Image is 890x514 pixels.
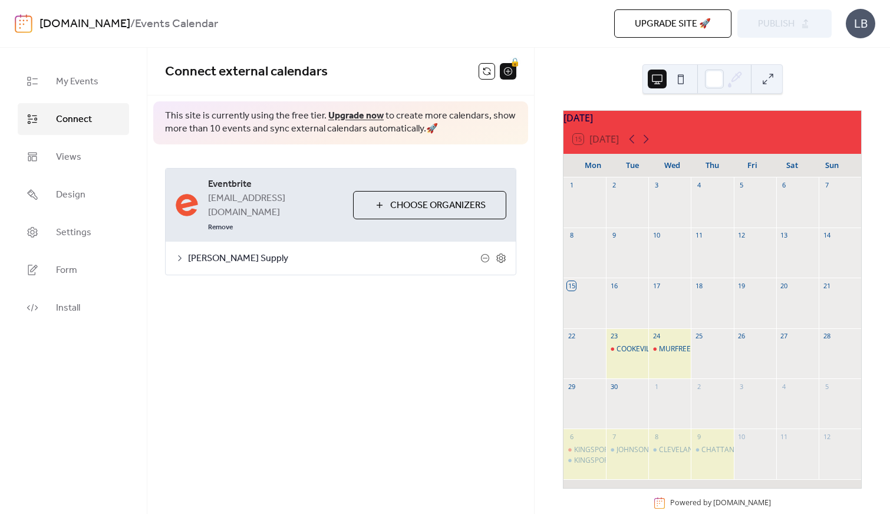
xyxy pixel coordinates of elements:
[652,432,661,441] div: 8
[165,59,328,85] span: Connect external calendars
[130,13,135,35] b: /
[18,292,129,324] a: Install
[737,181,746,190] div: 5
[822,332,831,341] div: 28
[822,231,831,240] div: 14
[390,199,486,213] span: Choose Organizers
[56,226,91,240] span: Settings
[563,111,861,125] div: [DATE]
[694,332,703,341] div: 25
[574,456,719,466] div: KINGSPORT CUSTOMER APPRECIATION DAY
[737,382,746,391] div: 3
[693,154,733,177] div: Thu
[694,432,703,441] div: 9
[691,445,733,455] div: CHATTANOOGA CUSTOMER APPRECIATION DAY
[328,107,384,125] a: Upgrade now
[353,191,506,219] button: Choose Organizers
[208,223,233,232] span: Remove
[822,382,831,391] div: 5
[846,9,875,38] div: LB
[652,332,661,341] div: 24
[648,344,691,354] div: MURFREESBORO GREE TRAINING CLASS
[812,154,852,177] div: Sun
[732,154,772,177] div: Fri
[780,382,789,391] div: 4
[567,181,576,190] div: 1
[694,281,703,290] div: 18
[18,254,129,286] a: Form
[659,344,791,354] div: MURFREESBORO GREE TRAINING CLASS
[208,192,344,220] span: [EMAIL_ADDRESS][DOMAIN_NAME]
[780,181,789,190] div: 6
[573,154,613,177] div: Mon
[18,65,129,97] a: My Events
[56,113,92,127] span: Connect
[609,281,618,290] div: 16
[614,9,731,38] button: Upgrade site 🚀
[18,179,129,210] a: Design
[652,181,661,190] div: 3
[609,332,618,341] div: 23
[567,231,576,240] div: 8
[609,231,618,240] div: 9
[18,141,129,173] a: Views
[737,332,746,341] div: 26
[574,445,683,455] div: KINGSPORT AMANA ROADSHOW
[609,382,618,391] div: 30
[606,445,648,455] div: JOHNSON CITY CUSTOMER APPRECIATION DAY
[56,75,98,89] span: My Events
[39,13,130,35] a: [DOMAIN_NAME]
[567,281,576,290] div: 15
[188,252,480,266] span: [PERSON_NAME] Supply
[609,181,618,190] div: 2
[135,13,218,35] b: Events Calendar
[609,432,618,441] div: 7
[208,177,344,192] span: Eventbrite
[56,301,80,315] span: Install
[652,154,693,177] div: Wed
[780,231,789,240] div: 13
[737,432,746,441] div: 10
[694,181,703,190] div: 4
[56,263,77,278] span: Form
[56,188,85,202] span: Design
[701,445,862,455] div: CHATTANOOGA CUSTOMER APPRECIATION DAY
[694,382,703,391] div: 2
[648,445,691,455] div: CLEVELAND CUSTOMER APPRECIATION DAY
[563,456,606,466] div: KINGSPORT CUSTOMER APPRECIATION DAY
[772,154,812,177] div: Sat
[617,344,820,354] div: COOKEVILLE GREE TRAINING CLASS - INVTATION ONLY EVENT
[567,332,576,341] div: 22
[713,498,771,508] a: [DOMAIN_NAME]
[652,231,661,240] div: 10
[737,231,746,240] div: 12
[175,193,199,217] img: eventbrite
[613,154,653,177] div: Tue
[165,110,516,136] span: This site is currently using the free tier. to create more calendars, show more than 10 events an...
[18,216,129,248] a: Settings
[567,382,576,391] div: 29
[567,432,576,441] div: 6
[56,150,81,164] span: Views
[822,432,831,441] div: 12
[606,344,648,354] div: COOKEVILLE GREE TRAINING CLASS - INVTATION ONLY EVENT
[822,281,831,290] div: 21
[635,17,711,31] span: Upgrade site 🚀
[18,103,129,135] a: Connect
[15,14,32,33] img: logo
[659,445,805,455] div: CLEVELAND CUSTOMER APPRECIATION DAY
[822,181,831,190] div: 7
[670,498,771,508] div: Powered by
[780,432,789,441] div: 11
[780,332,789,341] div: 27
[652,382,661,391] div: 1
[563,445,606,455] div: KINGSPORT AMANA ROADSHOW
[780,281,789,290] div: 20
[694,231,703,240] div: 11
[652,281,661,290] div: 17
[737,281,746,290] div: 19
[617,445,772,455] div: JOHNSON CITY CUSTOMER APPRECIATION DAY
